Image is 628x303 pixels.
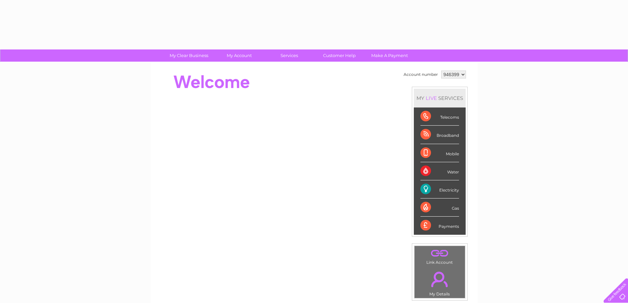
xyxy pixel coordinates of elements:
[416,248,463,259] a: .
[420,217,459,234] div: Payments
[414,266,465,298] td: My Details
[420,198,459,217] div: Gas
[402,69,440,80] td: Account number
[416,268,463,291] a: .
[420,144,459,162] div: Mobile
[212,49,266,62] a: My Account
[420,107,459,126] div: Telecoms
[312,49,367,62] a: Customer Help
[162,49,216,62] a: My Clear Business
[420,126,459,144] div: Broadband
[420,162,459,180] div: Water
[420,180,459,198] div: Electricity
[414,89,466,107] div: MY SERVICES
[414,246,465,266] td: Link Account
[424,95,438,101] div: LIVE
[262,49,316,62] a: Services
[362,49,417,62] a: Make A Payment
